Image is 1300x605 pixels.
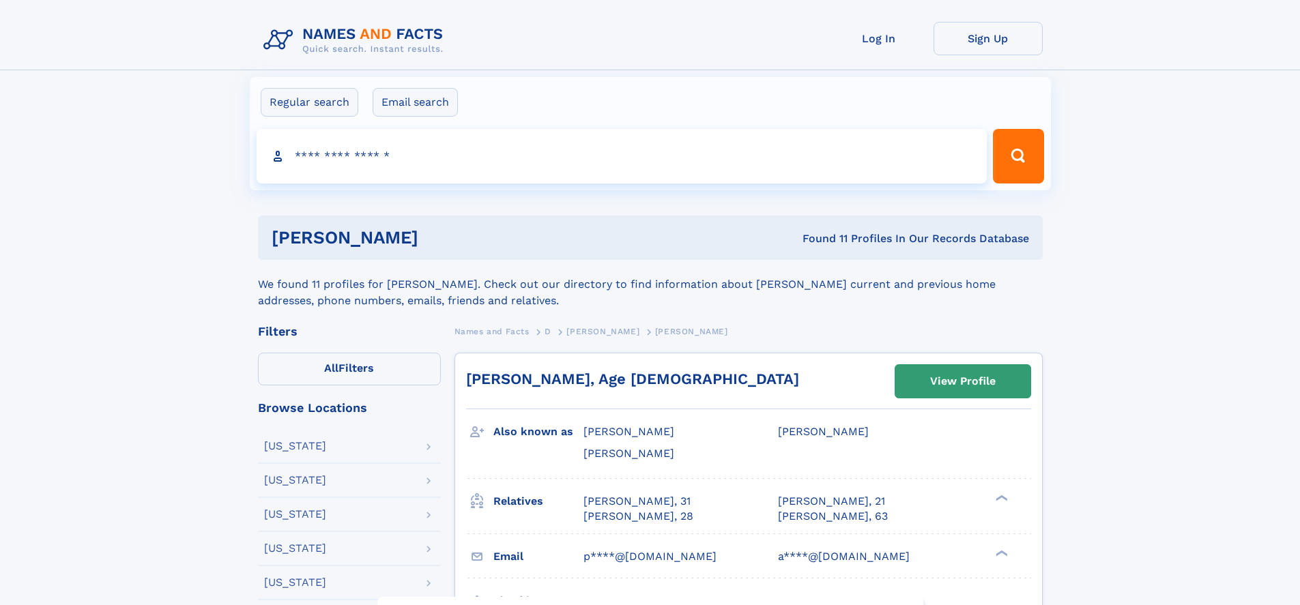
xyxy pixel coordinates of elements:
div: We found 11 profiles for [PERSON_NAME]. Check out our directory to find information about [PERSON... [258,260,1043,309]
h3: Relatives [493,490,583,513]
div: [US_STATE] [264,475,326,486]
div: ❯ [992,493,1009,502]
a: [PERSON_NAME], 31 [583,494,691,509]
img: Logo Names and Facts [258,22,454,59]
a: Log In [824,22,934,55]
h1: [PERSON_NAME] [272,229,611,246]
a: Names and Facts [454,323,530,340]
a: [PERSON_NAME], 28 [583,509,693,524]
button: Search Button [993,129,1043,183]
a: View Profile [895,365,1030,398]
span: [PERSON_NAME] [566,327,639,336]
label: Filters [258,353,441,385]
span: [PERSON_NAME] [583,425,674,438]
span: D [545,327,551,336]
a: [PERSON_NAME], 21 [778,494,885,509]
a: [PERSON_NAME], 63 [778,509,888,524]
div: Filters [258,325,441,338]
span: [PERSON_NAME] [778,425,869,438]
a: [PERSON_NAME], Age [DEMOGRAPHIC_DATA] [466,370,799,387]
span: [PERSON_NAME] [583,447,674,460]
div: [US_STATE] [264,577,326,588]
h3: Email [493,545,583,568]
a: Sign Up [934,22,1043,55]
div: ❯ [992,548,1009,557]
span: All [324,361,338,374]
div: [US_STATE] [264,543,326,554]
div: View Profile [930,366,996,397]
div: Found 11 Profiles In Our Records Database [610,231,1029,246]
div: [US_STATE] [264,509,326,520]
a: D [545,323,551,340]
label: Regular search [261,88,358,117]
label: Email search [373,88,458,117]
input: search input [257,129,987,183]
h3: Also known as [493,420,583,443]
div: Browse Locations [258,402,441,414]
div: [US_STATE] [264,441,326,452]
span: [PERSON_NAME] [655,327,728,336]
a: [PERSON_NAME] [566,323,639,340]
